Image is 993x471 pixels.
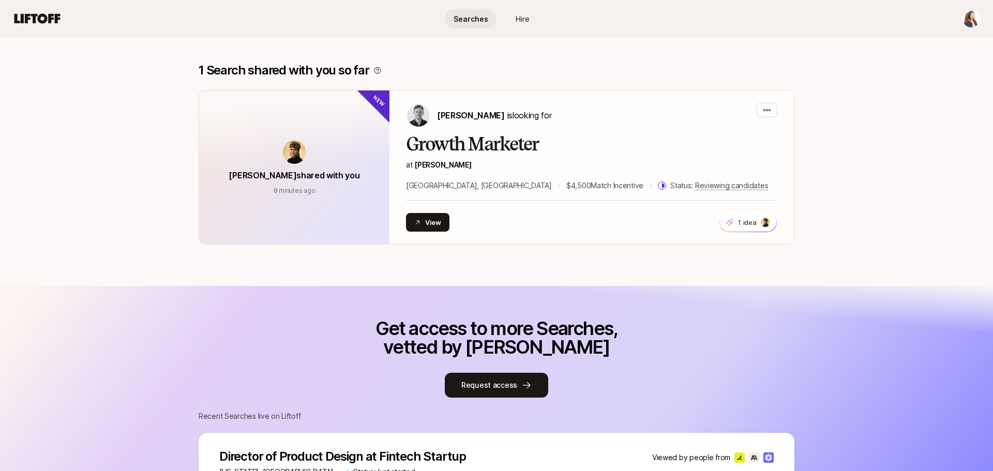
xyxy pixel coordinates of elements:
a: Searches [445,9,496,28]
a: Hire [496,9,548,28]
img: Loom [763,452,774,463]
img: Ramp [734,452,745,463]
button: Maraina Ruppert [962,9,981,28]
img: avatar-url [282,140,306,164]
span: Searches [454,13,488,24]
h2: Growth Marketer [406,134,777,155]
p: [GEOGRAPHIC_DATA], [GEOGRAPHIC_DATA] [406,179,552,192]
img: d6dbd3c2_f303_4092_ad4e_a6415310b961.jpg [761,218,770,227]
p: Viewed by people from [652,451,730,464]
span: [PERSON_NAME] [437,110,505,120]
a: [PERSON_NAME] [414,160,471,169]
img: Anthropic [749,452,759,463]
img: Maraina Ruppert [962,10,980,27]
p: Get access to more Searches, vetted by [PERSON_NAME] [370,319,623,356]
p: Status: [670,179,768,192]
p: Director of Product Design at Fintech Startup [219,449,466,464]
span: Reviewing candidates [695,181,768,190]
p: is looking for [437,109,551,122]
button: Request access [445,373,548,398]
p: 1 idea [738,217,756,227]
img: Colin Raney [407,104,430,127]
div: New [356,73,407,124]
span: August 13, 2025 3:47pm [274,187,315,194]
button: View [406,213,449,232]
p: $4,500 Match Incentive [566,179,643,192]
p: at [406,159,777,171]
span: Hire [516,13,530,24]
span: [PERSON_NAME] shared with you [229,170,359,180]
p: Recent Searches live on Liftoff [199,410,794,422]
button: 1 idea [719,212,777,232]
p: 1 Search shared with you so far [199,63,369,78]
